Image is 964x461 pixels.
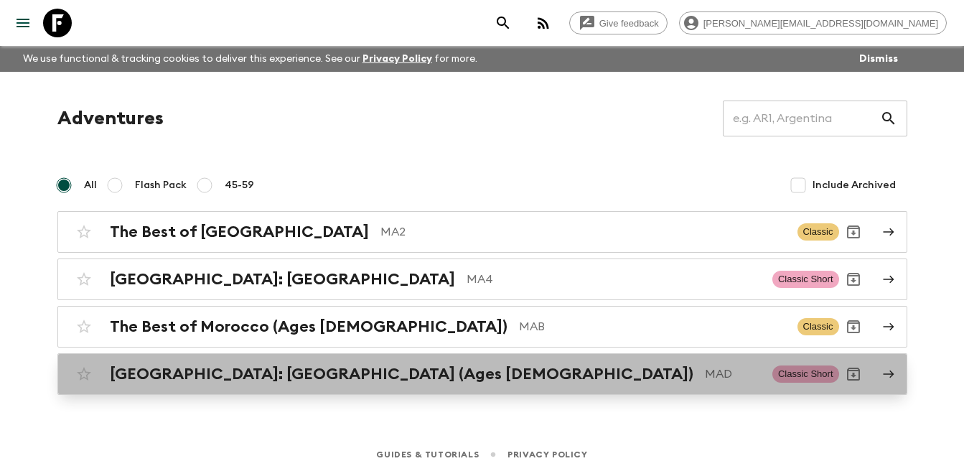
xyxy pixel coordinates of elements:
span: Include Archived [813,178,896,192]
span: Classic Short [772,271,839,288]
a: The Best of Morocco (Ages [DEMOGRAPHIC_DATA])MABClassicArchive [57,306,907,348]
button: Dismiss [856,49,902,69]
p: MA4 [467,271,761,288]
span: Flash Pack [135,178,187,192]
a: [GEOGRAPHIC_DATA]: [GEOGRAPHIC_DATA] (Ages [DEMOGRAPHIC_DATA])MADClassic ShortArchive [57,353,907,395]
span: Classic Short [772,365,839,383]
span: Classic [797,318,839,335]
button: Archive [839,218,868,246]
h1: Adventures [57,104,164,133]
a: Give feedback [569,11,668,34]
h2: The Best of [GEOGRAPHIC_DATA] [110,223,369,241]
input: e.g. AR1, Argentina [723,98,880,139]
a: [GEOGRAPHIC_DATA]: [GEOGRAPHIC_DATA]MA4Classic ShortArchive [57,259,907,300]
h2: The Best of Morocco (Ages [DEMOGRAPHIC_DATA]) [110,317,507,336]
button: Archive [839,360,868,388]
h2: [GEOGRAPHIC_DATA]: [GEOGRAPHIC_DATA] (Ages [DEMOGRAPHIC_DATA]) [110,365,693,383]
span: Classic [797,223,839,241]
span: 45-59 [225,178,254,192]
p: We use functional & tracking cookies to deliver this experience. See our for more. [17,46,483,72]
a: The Best of [GEOGRAPHIC_DATA]MA2ClassicArchive [57,211,907,253]
h2: [GEOGRAPHIC_DATA]: [GEOGRAPHIC_DATA] [110,270,455,289]
p: MA2 [380,223,786,241]
p: MAD [705,365,761,383]
button: search adventures [489,9,518,37]
button: Archive [839,265,868,294]
span: All [84,178,97,192]
p: MAB [519,318,786,335]
div: [PERSON_NAME][EMAIL_ADDRESS][DOMAIN_NAME] [679,11,947,34]
button: menu [9,9,37,37]
span: [PERSON_NAME][EMAIL_ADDRESS][DOMAIN_NAME] [696,18,946,29]
a: Privacy Policy [362,54,432,64]
button: Archive [839,312,868,341]
span: Give feedback [591,18,667,29]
